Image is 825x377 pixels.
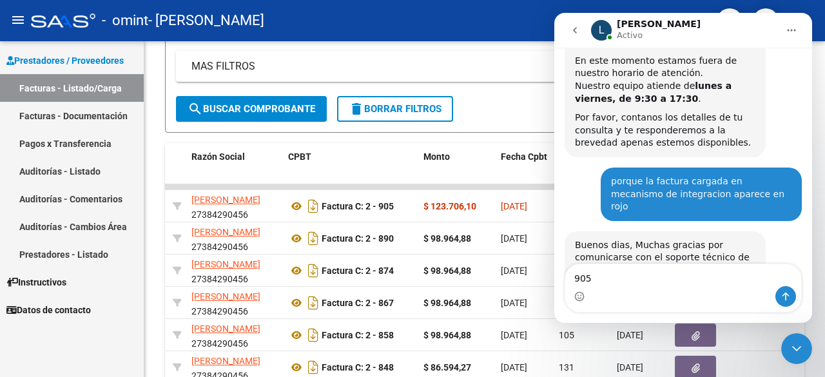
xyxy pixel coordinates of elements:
[322,330,394,340] strong: Factura C: 2 - 858
[501,298,527,308] span: [DATE]
[554,13,812,323] iframe: Intercom live chat
[191,151,245,162] span: Razón Social
[188,103,315,115] span: Buscar Comprobante
[501,266,527,276] span: [DATE]
[617,330,643,340] span: [DATE]
[423,298,471,308] strong: $ 98.964,88
[559,330,574,340] span: 105
[191,59,762,73] mat-panel-title: MAS FILTROS
[501,362,527,372] span: [DATE]
[191,356,260,366] span: [PERSON_NAME]
[191,225,278,252] div: 27384290456
[191,259,260,269] span: [PERSON_NAME]
[423,151,450,162] span: Monto
[191,257,278,284] div: 27384290456
[322,298,394,308] strong: Factura C: 2 - 867
[337,96,453,122] button: Borrar Filtros
[191,324,260,334] span: [PERSON_NAME]
[501,201,527,211] span: [DATE]
[191,322,278,349] div: 27384290456
[283,143,418,200] datatable-header-cell: CPBT
[305,196,322,217] i: Descargar documento
[423,266,471,276] strong: $ 98.964,88
[148,6,264,35] span: - [PERSON_NAME]
[6,275,66,289] span: Instructivos
[191,227,260,237] span: [PERSON_NAME]
[191,195,260,205] span: [PERSON_NAME]
[781,333,812,364] iframe: Intercom live chat
[186,143,283,200] datatable-header-cell: Razón Social
[191,291,260,302] span: [PERSON_NAME]
[188,101,203,117] mat-icon: search
[288,151,311,162] span: CPBT
[102,6,148,35] span: - omint
[617,362,643,372] span: [DATE]
[349,103,442,115] span: Borrar Filtros
[322,266,394,276] strong: Factura C: 2 - 874
[501,330,527,340] span: [DATE]
[423,233,471,244] strong: $ 98.964,88
[305,228,322,249] i: Descargar documento
[496,143,554,200] datatable-header-cell: Fecha Cpbt
[322,233,394,244] strong: Factura C: 2 - 890
[191,193,278,220] div: 27384290456
[191,289,278,316] div: 27384290456
[6,303,91,317] span: Datos de contacto
[305,293,322,313] i: Descargar documento
[559,362,574,372] span: 131
[418,143,496,200] datatable-header-cell: Monto
[305,325,322,345] i: Descargar documento
[501,151,547,162] span: Fecha Cpbt
[423,362,471,372] strong: $ 86.594,27
[176,51,793,82] mat-expansion-panel-header: MAS FILTROS
[10,12,26,28] mat-icon: menu
[322,201,394,211] strong: Factura C: 2 - 905
[176,96,327,122] button: Buscar Comprobante
[322,362,394,372] strong: Factura C: 2 - 848
[423,330,471,340] strong: $ 98.964,88
[554,143,612,200] datatable-header-cell: Días desde Emisión
[349,101,364,117] mat-icon: delete
[501,233,527,244] span: [DATE]
[423,201,476,211] strong: $ 123.706,10
[305,260,322,281] i: Descargar documento
[6,53,124,68] span: Prestadores / Proveedores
